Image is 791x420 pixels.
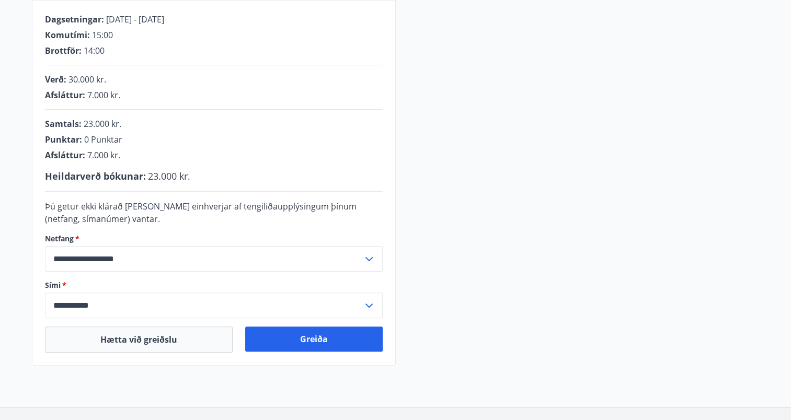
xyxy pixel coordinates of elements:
span: Samtals : [45,118,82,130]
span: 14:00 [84,45,105,56]
span: 7.000 kr. [87,89,120,101]
span: 23.000 kr. [84,118,121,130]
span: Dagsetningar : [45,14,104,25]
span: Heildarverð bókunar : [45,170,146,182]
span: 15:00 [92,29,113,41]
label: Netfang [45,234,383,244]
span: 0 Punktar [84,134,122,145]
span: Afsláttur : [45,89,85,101]
span: Afsláttur : [45,149,85,161]
span: 30.000 kr. [68,74,106,85]
button: Hætta við greiðslu [45,326,233,353]
span: 7.000 kr. [87,149,120,161]
span: 23.000 kr. [148,170,190,182]
span: [DATE] - [DATE] [106,14,164,25]
button: Greiða [245,326,383,352]
span: Þú getur ekki klárað [PERSON_NAME] einhverjar af tengiliðaupplýsingum þínum (netfang, símanúmer) ... [45,201,357,225]
label: Sími [45,280,383,290]
span: Brottför : [45,45,82,56]
span: Verð : [45,74,66,85]
span: Komutími : [45,29,90,41]
span: Punktar : [45,134,82,145]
